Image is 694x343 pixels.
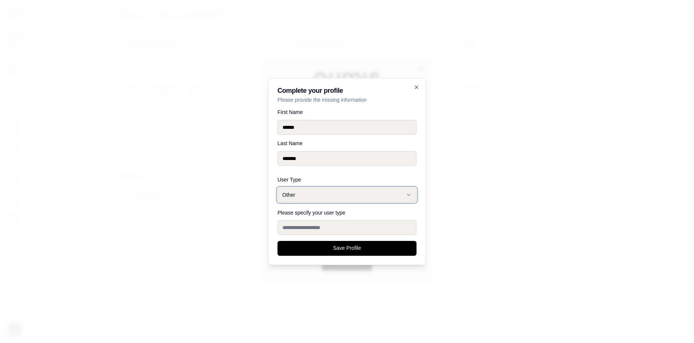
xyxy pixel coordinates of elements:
label: User Type [278,177,417,182]
p: Please provide the missing information [278,96,417,104]
h2: Complete your profile [278,87,417,94]
button: Save Profile [278,241,417,256]
label: Please specify your user type [278,210,346,216]
label: First Name [278,110,417,115]
label: Last Name [278,141,417,146]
